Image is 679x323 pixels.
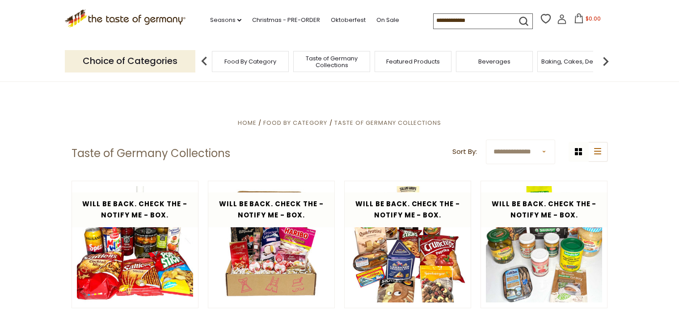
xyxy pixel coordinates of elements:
a: Food By Category [263,119,327,127]
a: Beverages [478,58,510,65]
img: The "Snack Daddy" Collection [345,181,471,308]
span: $0.00 [586,15,601,22]
a: Food By Category [224,58,276,65]
button: $0.00 [569,13,607,27]
a: Taste of Germany Collections [334,119,441,127]
a: Seasons [210,15,241,25]
a: Christmas - PRE-ORDER [252,15,320,25]
img: next arrow [597,52,615,70]
a: Baking, Cakes, Desserts [541,58,611,65]
label: Sort By: [452,146,477,157]
img: previous arrow [195,52,213,70]
img: The “Cocktail Time with Dad” Collection [72,181,198,308]
a: Featured Products [386,58,440,65]
img: The Taste of Germany Valentine’s Day Love Collection [208,181,335,308]
img: The "Healthful Diet Daddy" Collection [481,181,607,308]
a: Taste of Germany Collections [296,55,367,68]
a: Oktoberfest [331,15,366,25]
p: Choice of Categories [65,50,195,72]
h1: Taste of Germany Collections [72,147,230,160]
a: On Sale [376,15,399,25]
a: Home [238,119,257,127]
